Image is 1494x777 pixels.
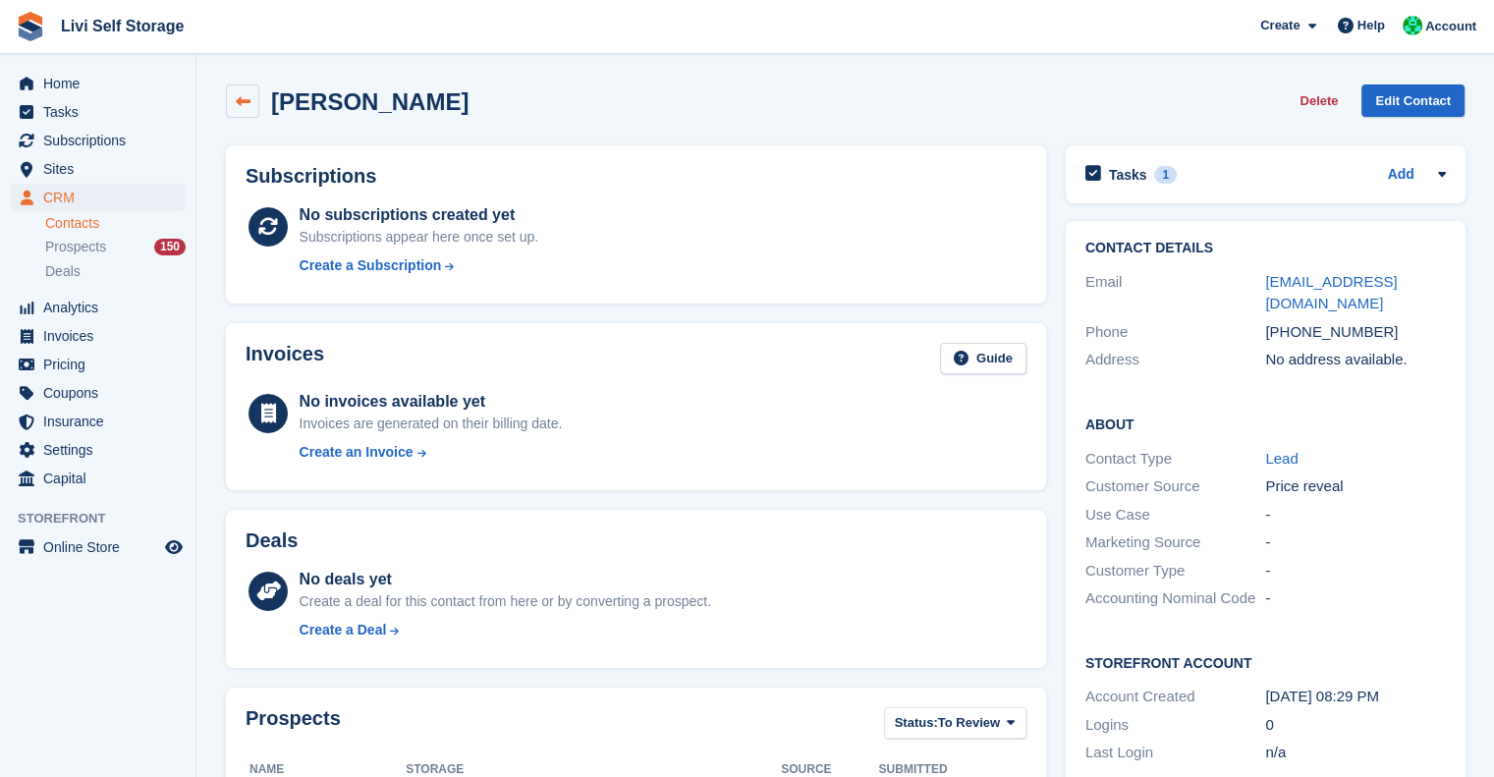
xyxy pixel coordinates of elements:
[10,184,186,211] a: menu
[1085,587,1266,610] div: Accounting Nominal Code
[43,322,161,350] span: Invoices
[1085,742,1266,764] div: Last Login
[246,707,341,744] h2: Prospects
[43,379,161,407] span: Coupons
[1265,349,1446,371] div: No address available.
[1361,84,1465,117] a: Edit Contact
[1265,714,1446,737] div: 0
[10,351,186,378] a: menu
[43,294,161,321] span: Analytics
[43,408,161,435] span: Insurance
[1265,273,1397,312] a: [EMAIL_ADDRESS][DOMAIN_NAME]
[1265,560,1446,583] div: -
[43,98,161,126] span: Tasks
[10,408,186,435] a: menu
[1260,16,1300,35] span: Create
[271,88,469,115] h2: [PERSON_NAME]
[10,379,186,407] a: menu
[43,533,161,561] span: Online Store
[1265,587,1446,610] div: -
[43,70,161,97] span: Home
[1265,531,1446,554] div: -
[884,707,1026,740] button: Status: To Review
[10,465,186,492] a: menu
[300,255,539,276] a: Create a Subscription
[1085,686,1266,708] div: Account Created
[1085,652,1446,672] h2: Storefront Account
[1085,414,1446,433] h2: About
[10,294,186,321] a: menu
[43,184,161,211] span: CRM
[1085,714,1266,737] div: Logins
[300,568,711,591] div: No deals yet
[45,262,81,281] span: Deals
[300,414,563,434] div: Invoices are generated on their billing date.
[938,713,1000,733] span: To Review
[940,343,1026,375] a: Guide
[246,529,298,552] h2: Deals
[300,620,387,640] div: Create a Deal
[10,127,186,154] a: menu
[300,203,539,227] div: No subscriptions created yet
[1085,504,1266,527] div: Use Case
[1265,504,1446,527] div: -
[45,238,106,256] span: Prospects
[43,436,161,464] span: Settings
[1292,84,1346,117] button: Delete
[45,261,186,282] a: Deals
[45,237,186,257] a: Prospects 150
[300,620,711,640] a: Create a Deal
[43,465,161,492] span: Capital
[300,255,442,276] div: Create a Subscription
[300,390,563,414] div: No invoices available yet
[300,227,539,248] div: Subscriptions appear here once set up.
[45,214,186,233] a: Contacts
[154,239,186,255] div: 150
[246,165,1026,188] h2: Subscriptions
[1265,742,1446,764] div: n/a
[16,12,45,41] img: stora-icon-8386f47178a22dfd0bd8f6a31ec36ba5ce8667c1dd55bd0f319d3a0aa187defe.svg
[10,98,186,126] a: menu
[53,10,192,42] a: Livi Self Storage
[10,322,186,350] a: menu
[300,442,414,463] div: Create an Invoice
[1154,166,1177,184] div: 1
[1109,166,1147,184] h2: Tasks
[43,155,161,183] span: Sites
[1265,321,1446,344] div: [PHONE_NUMBER]
[1403,16,1422,35] img: Joe Robertson
[1357,16,1385,35] span: Help
[1085,271,1266,315] div: Email
[895,713,938,733] span: Status:
[10,155,186,183] a: menu
[1265,686,1446,708] div: [DATE] 08:29 PM
[1425,17,1476,36] span: Account
[1085,531,1266,554] div: Marketing Source
[1085,475,1266,498] div: Customer Source
[1085,448,1266,471] div: Contact Type
[1085,241,1446,256] h2: Contact Details
[300,442,563,463] a: Create an Invoice
[1265,475,1446,498] div: Price reveal
[1085,321,1266,344] div: Phone
[18,509,195,528] span: Storefront
[1085,560,1266,583] div: Customer Type
[162,535,186,559] a: Preview store
[246,343,324,375] h2: Invoices
[10,70,186,97] a: menu
[10,533,186,561] a: menu
[10,436,186,464] a: menu
[1388,164,1414,187] a: Add
[1085,349,1266,371] div: Address
[43,351,161,378] span: Pricing
[43,127,161,154] span: Subscriptions
[300,591,711,612] div: Create a deal for this contact from here or by converting a prospect.
[1265,450,1298,467] a: Lead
